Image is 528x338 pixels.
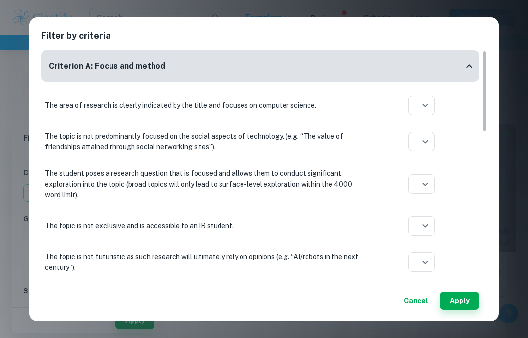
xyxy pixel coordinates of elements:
h2: Filter by criteria [41,29,487,50]
h6: Criterion A: Focus and method [49,60,165,72]
p: The student poses a research question that is focused and allows them to conduct significant expl... [45,168,368,200]
button: Cancel [400,292,432,310]
div: Criterion A: Focus and method [41,50,479,82]
p: The area of research is clearly indicated by the title and focuses on computer science. [45,100,368,111]
button: Apply [440,292,479,310]
p: The topic is not futuristic as such research will ultimately rely on opinions (e.g. “AI/robots in... [45,251,368,273]
p: The topic is not exclusive and is accessible to an IB student. [45,220,368,231]
p: The topic is not predominantly focused on the social aspects of technology. (e.g. “The value of f... [45,131,368,152]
